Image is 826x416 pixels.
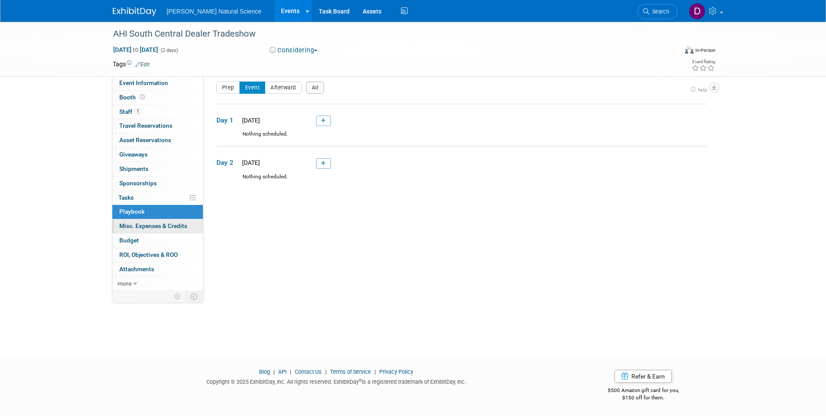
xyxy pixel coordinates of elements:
[295,368,322,375] a: Contact Us
[119,108,141,115] span: Staff
[112,162,203,176] a: Shipments
[239,159,260,166] span: [DATE]
[239,117,260,124] span: [DATE]
[573,394,714,402] div: $150 off for them.
[135,108,141,115] span: 1
[119,122,172,129] span: Travel Reservations
[118,194,134,201] span: Tasks
[112,219,203,233] a: Misc. Expenses & Credits
[112,191,203,205] a: Tasks
[112,177,203,191] a: Sponsorships
[271,368,277,375] span: |
[112,105,203,119] a: Staff1
[113,46,158,54] span: [DATE] [DATE]
[112,76,203,90] a: Event Information
[112,277,203,291] a: more
[239,82,266,94] button: Event
[216,116,238,125] span: Day 1
[135,61,150,68] a: Edit
[323,368,329,375] span: |
[119,94,146,101] span: Booth
[637,4,678,19] a: Search
[112,263,203,276] a: Attachments
[119,180,157,187] span: Sponsorships
[119,165,148,172] span: Shipments
[113,376,560,386] div: Copyright © 2025 ExhibitDay, Inc. All rights reserved. ExhibitDay is a registered trademark of Ex...
[266,46,321,55] button: Considering
[359,378,362,383] sup: ®
[685,47,694,54] img: Format-Inperson.png
[695,47,715,54] div: In-Person
[216,173,707,188] div: Nothing scheduled.
[330,368,371,375] a: Terms of Service
[259,368,270,375] a: Blog
[614,370,672,383] a: Refer & Earn
[113,7,156,16] img: ExhibitDay
[216,82,240,94] button: Prep
[278,368,287,375] a: API
[691,60,715,64] div: Event Rating
[185,291,203,302] td: Toggle Event Tabs
[160,48,178,53] span: (2 days)
[288,368,293,375] span: |
[119,251,178,258] span: ROI, Objectives & ROO
[379,368,413,375] a: Privacy Policy
[372,368,378,375] span: |
[110,26,664,42] div: AHI South Central Dealer Tradeshow
[112,148,203,162] a: Giveaways
[170,291,185,302] td: Personalize Event Tab Strip
[112,248,203,262] a: ROI, Objectives & ROO
[216,130,707,146] div: Nothing scheduled.
[112,133,203,147] a: Asset Reservations
[216,158,238,167] span: Day 2
[689,3,705,20] img: Dillon Brookshire
[131,46,140,53] span: to
[119,237,139,244] span: Budget
[698,87,707,93] span: help
[167,8,262,15] span: [PERSON_NAME] Natural Science
[119,266,154,273] span: Attachments
[626,45,716,58] div: Event Format
[119,79,168,86] span: Event Information
[573,381,714,401] div: $500 Amazon gift card for you,
[112,91,203,105] a: Booth
[119,208,145,215] span: Playbook
[112,205,203,219] a: Playbook
[119,151,148,158] span: Giveaways
[119,222,187,229] span: Misc. Expenses & Credits
[112,234,203,248] a: Budget
[118,280,131,287] span: more
[119,136,171,143] span: Asset Reservations
[138,94,146,100] span: Booth not reserved yet
[649,8,669,15] span: Search
[112,119,203,133] a: Travel Reservations
[113,60,150,68] td: Tags
[306,82,324,94] button: All
[265,82,302,94] button: Afterward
